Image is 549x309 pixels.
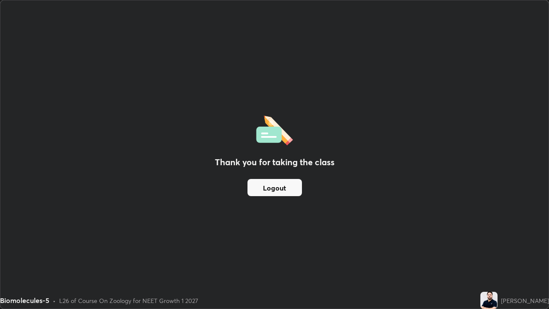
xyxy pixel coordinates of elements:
img: e939dec78aec4a798ee8b8f1da9afb5d.jpg [480,292,498,309]
div: [PERSON_NAME] [501,296,549,305]
img: offlineFeedback.1438e8b3.svg [256,113,293,145]
h2: Thank you for taking the class [215,156,335,169]
div: • [53,296,56,305]
button: Logout [247,179,302,196]
div: L26 of Course On Zoology for NEET Growth 1 2027 [59,296,198,305]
